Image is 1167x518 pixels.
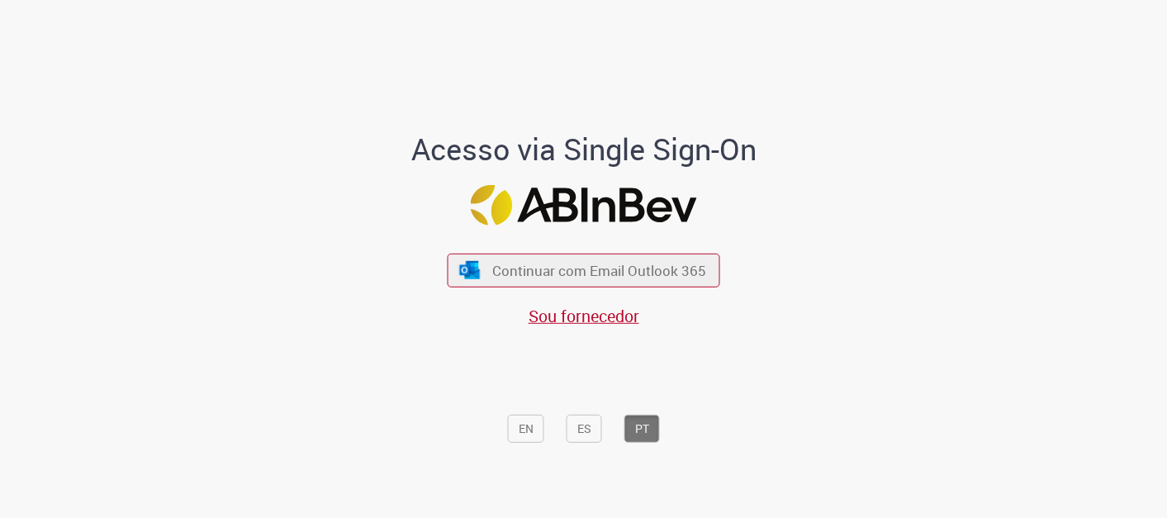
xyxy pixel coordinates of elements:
[354,133,813,166] h1: Acesso via Single Sign-On
[624,415,660,443] button: PT
[529,305,639,327] a: Sou fornecedor
[471,185,697,226] img: Logo ABInBev
[508,415,544,443] button: EN
[458,261,481,278] img: ícone Azure/Microsoft 360
[567,415,602,443] button: ES
[448,254,720,288] button: ícone Azure/Microsoft 360 Continuar com Email Outlook 365
[492,261,706,280] span: Continuar com Email Outlook 365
